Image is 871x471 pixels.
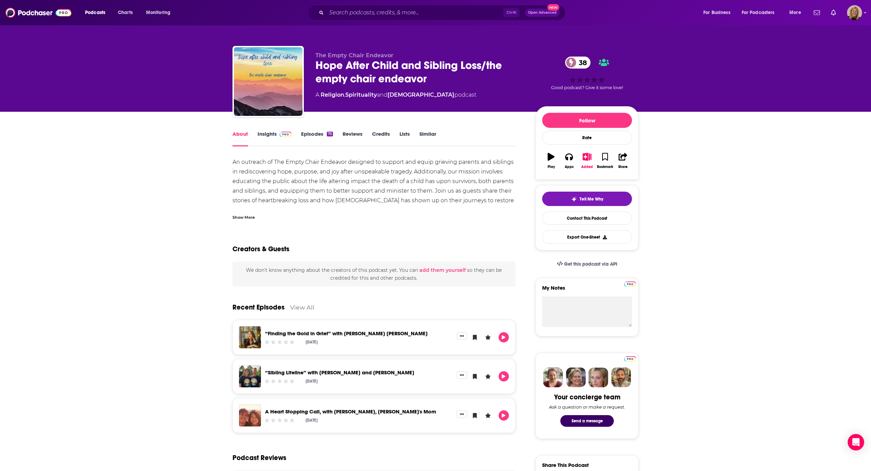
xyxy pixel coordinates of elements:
[265,330,428,337] a: “Finding the Gold in Grief” with Sarah Beth Gerbers
[264,378,295,384] div: Community Rating: 0 out of 5
[232,131,248,146] a: About
[565,165,574,169] div: Apps
[551,85,623,90] span: Good podcast? Give it some love!
[118,8,133,17] span: Charts
[483,332,493,342] button: Leave a Rating
[265,369,414,376] a: “Sibling Lifeline” with Bobby and Gabby Bisterfeldt
[588,367,608,387] img: Jules Profile
[542,285,632,297] label: My Notes
[624,356,636,362] img: Podchaser Pro
[326,7,503,18] input: Search podcasts, credits, & more...
[141,7,179,18] button: open menu
[314,5,572,21] div: Search podcasts, credits, & more...
[265,408,436,415] a: A Heart Stopping Call, with Mary McNamara, Zack's Mom
[234,47,302,116] img: Hope After Child and Sibling Loss/the empty chair endeavor
[542,113,632,128] button: Follow
[327,132,333,136] div: 75
[258,131,291,146] a: InsightsPodchaser Pro
[525,9,560,17] button: Open AdvancedNew
[560,415,614,427] button: Send a message
[232,303,285,312] a: Recent Episodes
[542,131,632,145] div: Rate
[470,371,480,382] button: Bookmark Episode
[624,280,636,287] a: Pro website
[499,332,509,342] button: Play
[828,7,839,19] a: Show notifications dropdown
[581,165,593,169] div: Added
[345,92,377,98] a: Spirituality
[419,131,436,146] a: Similar
[399,131,410,146] a: Lists
[344,92,345,98] span: ,
[419,267,466,273] button: add them yourself
[232,245,289,253] h2: Creators & Guests
[611,367,631,387] img: Jon Profile
[547,4,560,11] span: New
[5,6,71,19] img: Podchaser - Follow, Share and Rate Podcasts
[85,8,105,17] span: Podcasts
[847,5,862,20] span: Logged in as avansolkema
[315,52,393,59] span: The Empty Chair Endeavor
[566,367,586,387] img: Barbara Profile
[457,410,467,418] button: Show More Button
[343,131,362,146] a: Reviews
[548,165,555,169] div: Play
[789,8,801,17] span: More
[847,5,862,20] button: Show profile menu
[321,92,344,98] a: Religion
[503,8,520,17] span: Ctrl K
[239,404,261,426] img: A Heart Stopping Call, with Mary McNamara, Zack's Mom
[528,11,557,14] span: Open Advanced
[483,410,493,421] button: Leave a Rating
[536,52,639,95] div: 38Good podcast? Give it some love!
[470,332,480,342] button: Bookmark Episode
[239,365,261,387] img: “Sibling Lifeline” with Bobby and Gabby Bisterfeldt
[578,148,596,173] button: Added
[618,165,628,169] div: Share
[596,148,614,173] button: Bookmark
[264,418,295,423] div: Community Rating: 0 out of 5
[457,371,467,379] button: Show More Button
[543,367,563,387] img: Sydney Profile
[549,404,625,410] div: Ask a question or make a request.
[597,165,613,169] div: Bookmark
[560,148,578,173] button: Apps
[246,267,502,281] span: We don't know anything about the creators of this podcast yet . You can so they can be credited f...
[290,304,314,311] a: View All
[387,92,454,98] a: [DEMOGRAPHIC_DATA]
[114,7,137,18] a: Charts
[377,92,387,98] span: and
[301,131,333,146] a: Episodes75
[232,454,286,462] h3: Podcast Reviews
[306,340,318,345] div: [DATE]
[306,379,318,384] div: [DATE]
[499,410,509,421] button: Play
[542,212,632,225] a: Contact This Podcast
[554,393,620,401] div: Your concierge team
[699,7,739,18] button: open menu
[551,256,623,273] a: Get this podcast via API
[306,418,318,423] div: [DATE]
[264,339,295,345] div: Community Rating: 0 out of 5
[542,462,589,468] h3: Share This Podcast
[239,326,261,348] img: “Finding the Gold in Grief” with Sarah Beth Gerbers
[483,371,493,382] button: Leave a Rating
[624,355,636,362] a: Pro website
[372,131,390,146] a: Credits
[737,7,785,18] button: open menu
[624,281,636,287] img: Podchaser Pro
[811,7,823,19] a: Show notifications dropdown
[614,148,632,173] button: Share
[564,261,617,267] span: Get this podcast via API
[470,410,480,421] button: Bookmark Episode
[542,230,632,244] button: Export One-Sheet
[571,196,577,202] img: tell me why sparkle
[146,8,170,17] span: Monitoring
[785,7,810,18] button: open menu
[499,371,509,382] button: Play
[80,7,114,18] button: open menu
